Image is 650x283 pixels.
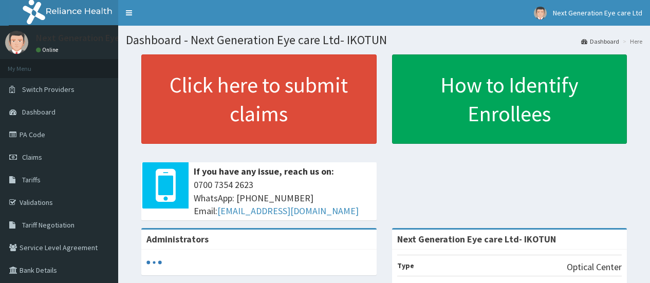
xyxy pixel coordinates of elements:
[141,54,377,144] a: Click here to submit claims
[36,33,155,43] p: Next Generation Eye care Ltd
[567,260,622,274] p: Optical Center
[22,107,55,117] span: Dashboard
[22,175,41,184] span: Tariffs
[397,261,414,270] b: Type
[217,205,359,217] a: [EMAIL_ADDRESS][DOMAIN_NAME]
[392,54,627,144] a: How to Identify Enrollees
[22,85,75,94] span: Switch Providers
[36,46,61,53] a: Online
[22,153,42,162] span: Claims
[5,31,28,54] img: User Image
[126,33,642,47] h1: Dashboard - Next Generation Eye care Ltd- IKOTUN
[581,37,619,46] a: Dashboard
[620,37,642,46] li: Here
[534,7,547,20] img: User Image
[397,233,556,245] strong: Next Generation Eye care Ltd- IKOTUN
[553,8,642,17] span: Next Generation Eye care Ltd
[194,178,372,218] span: 0700 7354 2623 WhatsApp: [PHONE_NUMBER] Email:
[22,220,75,230] span: Tariff Negotiation
[146,233,209,245] b: Administrators
[146,255,162,270] svg: audio-loading
[194,165,334,177] b: If you have any issue, reach us on:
